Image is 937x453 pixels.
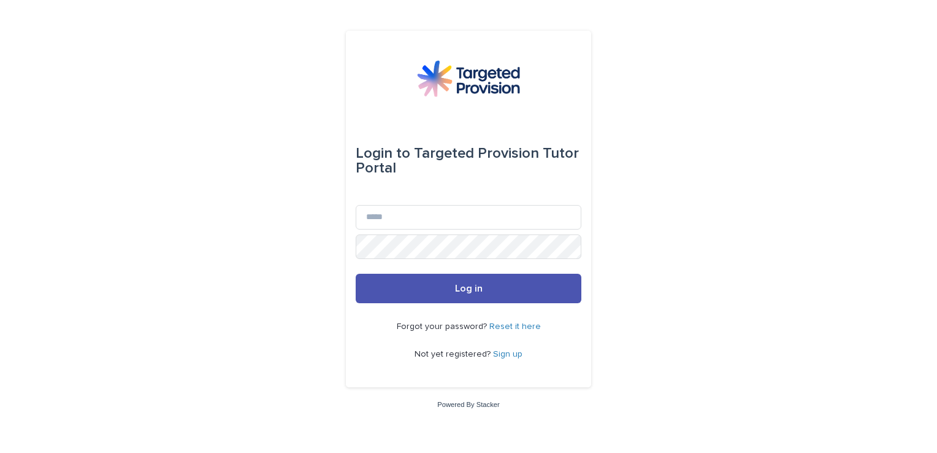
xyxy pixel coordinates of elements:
[489,322,541,331] a: Reset it here
[356,136,581,185] div: Targeted Provision Tutor Portal
[417,60,520,97] img: M5nRWzHhSzIhMunXDL62
[397,322,489,331] span: Forgot your password?
[356,146,410,161] span: Login to
[415,350,493,358] span: Not yet registered?
[356,274,581,303] button: Log in
[493,350,522,358] a: Sign up
[455,284,483,293] span: Log in
[437,401,499,408] a: Powered By Stacker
